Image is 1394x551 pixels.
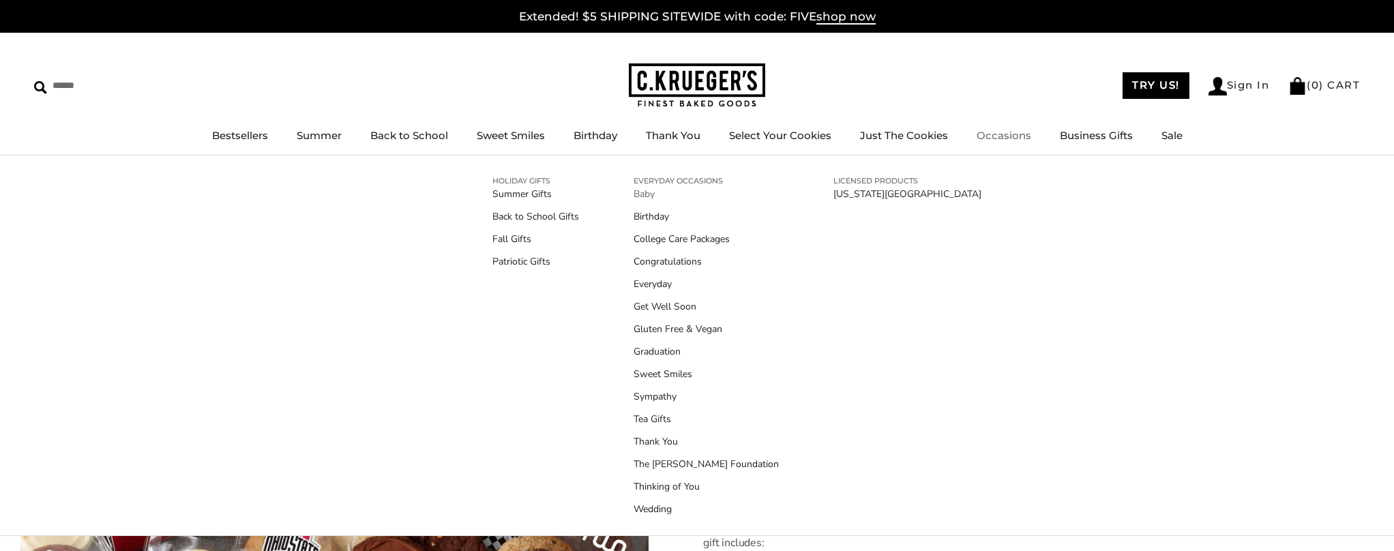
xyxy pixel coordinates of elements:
[1161,129,1183,142] a: Sale
[492,187,579,201] a: Summer Gifts
[634,254,779,269] a: Congratulations
[574,129,617,142] a: Birthday
[212,129,268,142] a: Bestsellers
[1060,129,1133,142] a: Business Gifts
[634,434,779,449] a: Thank You
[634,367,779,381] a: Sweet Smiles
[634,277,779,291] a: Everyday
[634,175,779,187] a: EVERYDAY OCCASIONS
[1311,78,1320,91] span: 0
[1288,78,1360,91] a: (0) CART
[34,75,196,96] input: Search
[729,129,831,142] a: Select Your Cookies
[297,129,342,142] a: Summer
[629,63,765,108] img: C.KRUEGER'S
[634,344,779,359] a: Graduation
[477,129,545,142] a: Sweet Smiles
[1123,72,1189,99] a: TRY US!
[634,299,779,314] a: Get Well Soon
[634,232,779,246] a: College Care Packages
[492,232,579,246] a: Fall Gifts
[977,129,1031,142] a: Occasions
[634,479,779,494] a: Thinking of You
[860,129,948,142] a: Just The Cookies
[492,175,579,187] a: HOLIDAY GIFTS
[634,502,779,516] a: Wedding
[816,10,876,25] span: shop now
[492,254,579,269] a: Patriotic Gifts
[634,389,779,404] a: Sympathy
[1208,77,1227,95] img: Account
[634,187,779,201] a: Baby
[1288,77,1307,95] img: Bag
[646,129,700,142] a: Thank You
[492,209,579,224] a: Back to School Gifts
[34,81,47,94] img: Search
[634,322,779,336] a: Gluten Free & Vegan
[833,175,981,187] a: LICENSED PRODUCTS
[370,129,448,142] a: Back to School
[634,412,779,426] a: Tea Gifts
[519,10,876,25] a: Extended! $5 SHIPPING SITEWIDE with code: FIVEshop now
[1208,77,1270,95] a: Sign In
[634,209,779,224] a: Birthday
[833,187,981,201] a: [US_STATE][GEOGRAPHIC_DATA]
[634,457,779,471] a: The [PERSON_NAME] Foundation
